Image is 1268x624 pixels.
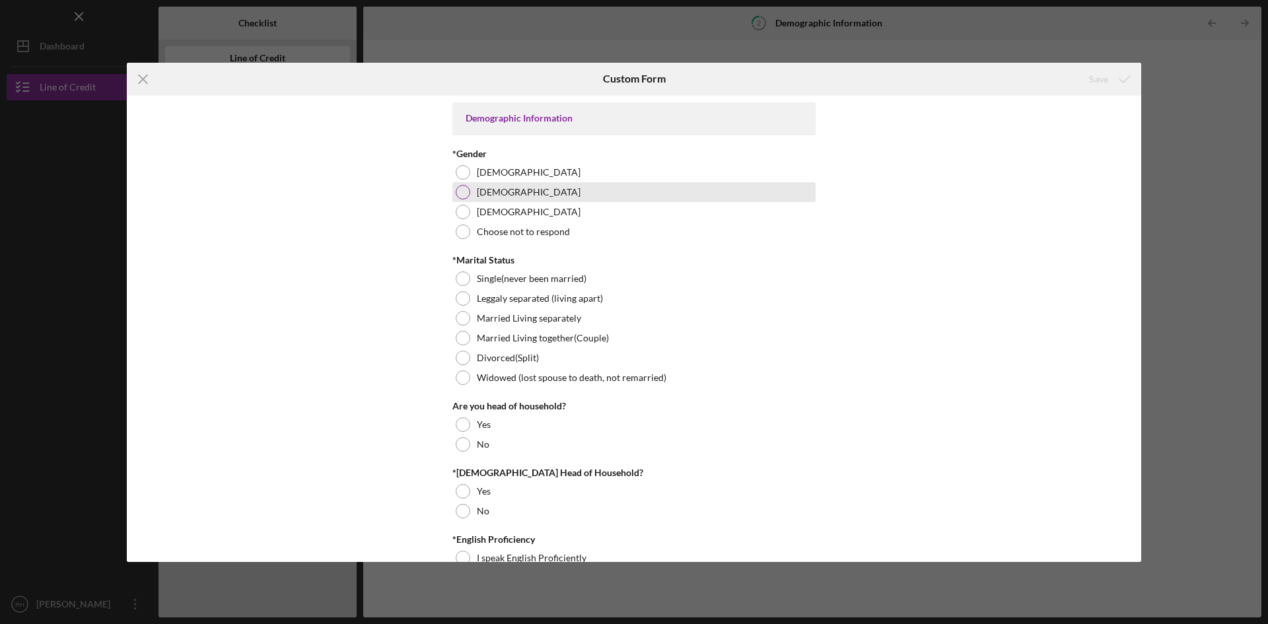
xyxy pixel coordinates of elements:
label: Leggaly separated (living apart) [477,293,603,304]
label: Divorced(Split) [477,353,539,363]
label: [DEMOGRAPHIC_DATA] [477,167,581,178]
label: Widowed (lost spouse to death, not remarried) [477,372,666,383]
div: *Marital Status [452,255,816,265]
h6: Custom Form [603,73,666,85]
label: [DEMOGRAPHIC_DATA] [477,187,581,197]
label: Choose not to respond [477,226,570,237]
label: Single(never been married) [477,273,586,284]
div: *Gender [452,149,816,159]
label: Married Living separately [477,313,581,324]
label: Married Living together(Couple) [477,333,609,343]
div: *English Proficiency [452,534,816,545]
button: Save [1076,66,1141,92]
div: Demographic Information [466,113,802,123]
label: I speak English Proficiently [477,553,586,563]
label: [DEMOGRAPHIC_DATA] [477,207,581,217]
label: Yes [477,419,491,430]
label: No [477,439,489,450]
div: Are you head of household? [452,401,816,411]
div: Save [1089,66,1108,92]
label: No [477,506,489,516]
div: *[DEMOGRAPHIC_DATA] Head of Household? [452,468,816,478]
label: Yes [477,486,491,497]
